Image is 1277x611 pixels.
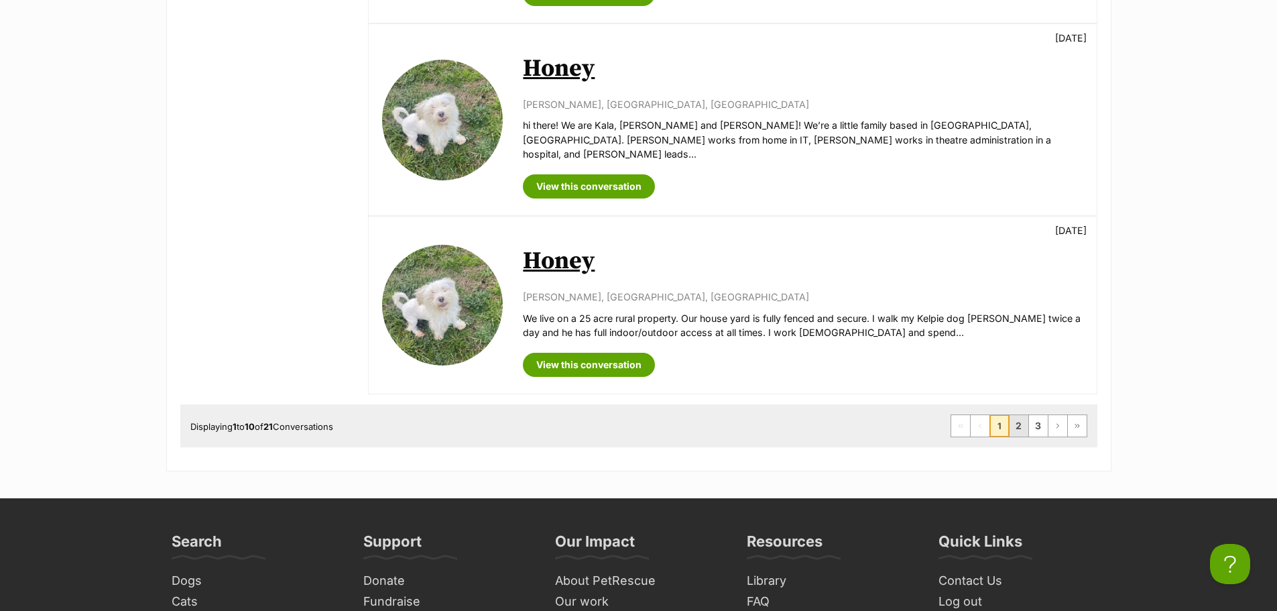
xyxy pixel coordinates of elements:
[233,421,237,432] strong: 1
[523,311,1083,340] p: We live on a 25 acre rural property. Our house yard is fully fenced and secure. I walk my Kelpie ...
[523,54,595,84] a: Honey
[938,532,1022,559] h3: Quick Links
[933,571,1111,592] a: Contact Us
[1029,415,1048,437] a: Page 3
[1055,223,1087,237] p: [DATE]
[747,532,823,559] h3: Resources
[990,415,1009,437] span: Page 1
[741,571,920,592] a: Library
[1055,31,1087,45] p: [DATE]
[382,245,503,366] img: Honey
[523,118,1083,161] p: hi there! We are Kala, [PERSON_NAME] and [PERSON_NAME]! We’re a little family based in [GEOGRAPHI...
[523,290,1083,304] p: [PERSON_NAME], [GEOGRAPHIC_DATA], [GEOGRAPHIC_DATA]
[263,421,273,432] strong: 21
[1048,415,1067,437] a: Next page
[523,97,1083,111] p: [PERSON_NAME], [GEOGRAPHIC_DATA], [GEOGRAPHIC_DATA]
[363,532,422,559] h3: Support
[1068,415,1087,437] a: Last page
[1010,415,1028,437] a: Page 2
[1210,544,1250,584] iframe: Help Scout Beacon - Open
[951,414,1087,437] nav: Pagination
[190,421,333,432] span: Displaying to of Conversations
[358,571,536,592] a: Donate
[523,353,655,377] a: View this conversation
[382,60,503,180] img: Honey
[245,421,255,432] strong: 10
[523,246,595,276] a: Honey
[523,174,655,199] a: View this conversation
[550,571,728,592] a: About PetRescue
[166,571,345,592] a: Dogs
[555,532,635,559] h3: Our Impact
[172,532,222,559] h3: Search
[951,415,970,437] span: First page
[971,415,989,437] span: Previous page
